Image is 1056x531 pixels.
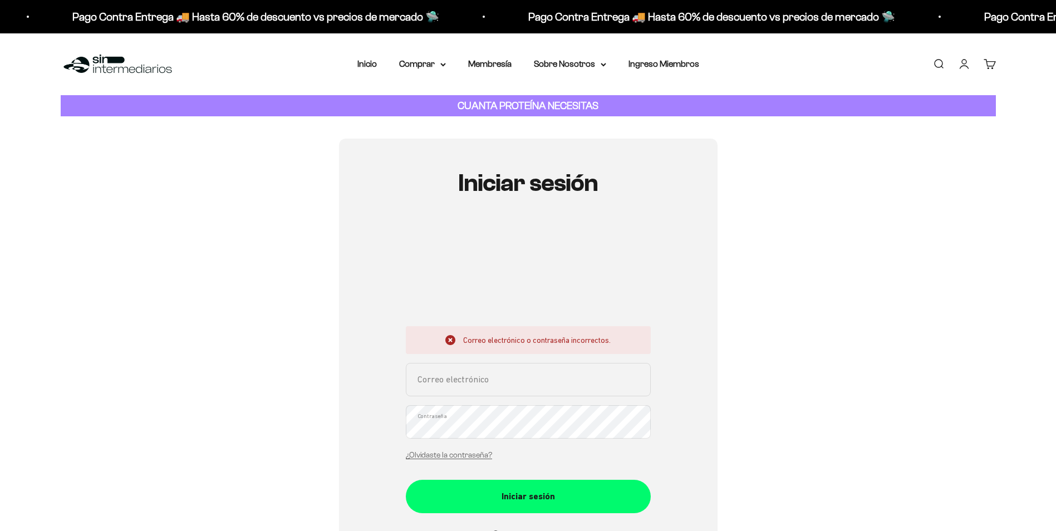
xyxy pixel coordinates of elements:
a: Membresía [468,59,512,68]
a: ¿Olvidaste la contraseña? [406,451,492,459]
iframe: Social Login Buttons [406,229,651,313]
h1: Iniciar sesión [406,170,651,196]
p: Pago Contra Entrega 🚚 Hasta 60% de descuento vs precios de mercado 🛸 [70,8,437,26]
div: Correo electrónico o contraseña incorrectos. [406,326,651,354]
p: Pago Contra Entrega 🚚 Hasta 60% de descuento vs precios de mercado 🛸 [526,8,893,26]
summary: Sobre Nosotros [534,57,606,71]
button: Iniciar sesión [406,480,651,513]
div: Iniciar sesión [428,489,628,504]
a: Ingreso Miembros [628,59,699,68]
strong: CUANTA PROTEÍNA NECESITAS [458,100,598,111]
a: Inicio [357,59,377,68]
summary: Comprar [399,57,446,71]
